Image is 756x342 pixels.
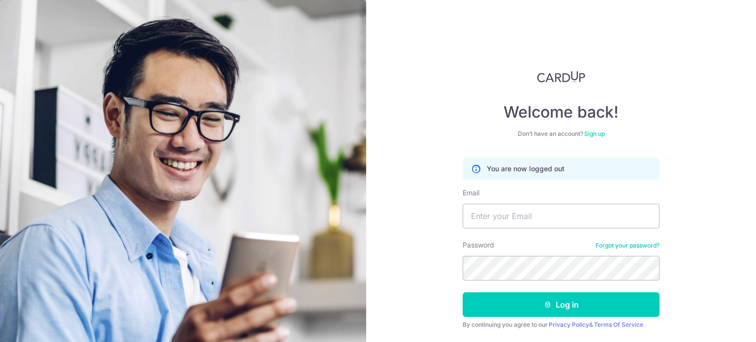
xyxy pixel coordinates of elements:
img: CardUp Logo [537,71,585,83]
div: By continuing you agree to our & [463,321,660,329]
a: Forgot your password? [596,242,660,249]
input: Enter your Email [463,204,660,228]
label: Email [463,188,479,198]
label: Password [463,240,494,250]
a: Terms Of Service [594,321,643,328]
p: You are now logged out [487,164,565,174]
a: Privacy Policy [549,321,589,328]
button: Log in [463,292,660,317]
div: Don’t have an account? [463,130,660,138]
h4: Welcome back! [463,102,660,122]
a: Sign up [584,130,605,137]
